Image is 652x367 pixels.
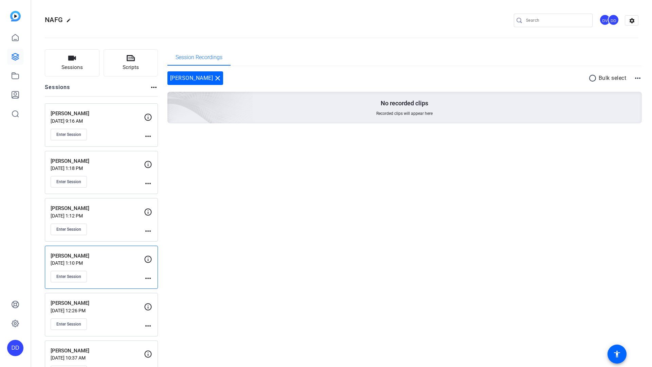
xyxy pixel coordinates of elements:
[51,347,144,355] p: [PERSON_NAME]
[61,64,83,71] span: Sessions
[7,340,23,356] div: DD
[51,165,144,171] p: [DATE] 1:18 PM
[123,64,139,71] span: Scripts
[144,179,152,188] mat-icon: more_horiz
[10,11,21,21] img: blue-gradient.svg
[144,227,152,235] mat-icon: more_horiz
[144,322,152,330] mat-icon: more_horiz
[144,274,152,282] mat-icon: more_horiz
[51,176,87,188] button: Enter Session
[51,299,144,307] p: [PERSON_NAME]
[588,74,599,82] mat-icon: radio_button_unchecked
[51,205,144,212] p: [PERSON_NAME]
[51,260,144,266] p: [DATE] 1:10 PM
[56,179,81,185] span: Enter Session
[144,132,152,140] mat-icon: more_horiz
[599,14,611,25] div: DV
[45,16,63,24] span: NAFG
[45,83,70,96] h2: Sessions
[167,71,223,85] div: [PERSON_NAME]
[45,49,99,76] button: Sessions
[56,132,81,137] span: Enter Session
[51,252,144,260] p: [PERSON_NAME]
[51,118,144,124] p: [DATE] 9:16 AM
[625,16,639,26] mat-icon: settings
[51,271,87,282] button: Enter Session
[599,74,627,82] p: Bulk select
[51,224,87,235] button: Enter Session
[51,110,144,118] p: [PERSON_NAME]
[150,83,158,91] mat-icon: more_horiz
[51,129,87,140] button: Enter Session
[104,49,158,76] button: Scripts
[214,74,222,82] mat-icon: close
[381,99,428,107] p: No recorded clips
[376,111,433,116] span: Recorded clips will appear here
[56,274,81,279] span: Enter Session
[634,74,642,82] mat-icon: more_horiz
[613,350,621,358] mat-icon: accessibility
[51,318,87,330] button: Enter Session
[51,157,144,165] p: [PERSON_NAME]
[56,227,81,232] span: Enter Session
[66,18,74,26] mat-icon: edit
[608,14,619,25] div: DD
[526,16,587,24] input: Search
[51,213,144,219] p: [DATE] 1:12 PM
[176,55,222,60] span: Session Recordings
[56,321,81,327] span: Enter Session
[599,14,611,26] ngx-avatar: David Vogel
[91,24,253,172] img: embarkstudio-empty-session.png
[51,355,144,361] p: [DATE] 10:37 AM
[608,14,620,26] ngx-avatar: dave delk
[51,308,144,313] p: [DATE] 12:26 PM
